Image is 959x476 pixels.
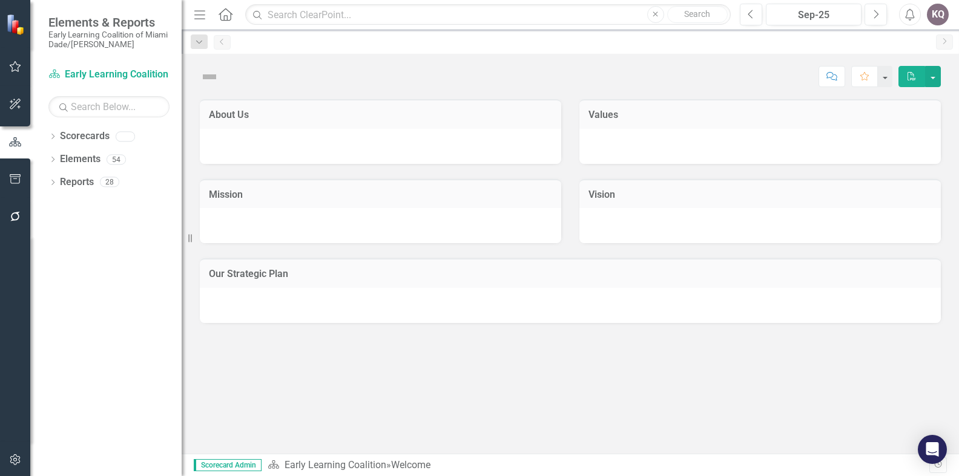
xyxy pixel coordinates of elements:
[588,189,932,200] h3: Vision
[209,269,932,279] h3: Our Strategic Plan
[48,96,170,117] input: Search Below...
[107,154,126,165] div: 54
[209,189,552,200] h3: Mission
[5,13,27,35] img: ClearPoint Strategy
[588,109,932,120] h3: Values
[60,152,101,166] a: Elements
[209,109,552,120] h3: About Us
[48,68,170,82] a: Early Learning Coalition
[194,459,262,471] span: Scorecard Admin
[684,9,710,19] span: Search
[285,459,386,471] a: Early Learning Coalition
[927,4,949,25] button: KQ
[245,4,731,25] input: Search ClearPoint...
[268,458,929,472] div: »
[200,67,219,86] img: Not Defined
[667,6,728,23] button: Search
[918,435,947,464] div: Open Intercom Messenger
[48,15,170,30] span: Elements & Reports
[766,4,862,25] button: Sep-25
[100,177,119,187] div: 28
[48,30,170,50] small: Early Learning Coalition of Miami Dade/[PERSON_NAME]
[60,175,94,189] a: Reports
[60,129,110,143] a: Scorecards
[770,8,857,22] div: Sep-25
[391,459,430,471] div: Welcome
